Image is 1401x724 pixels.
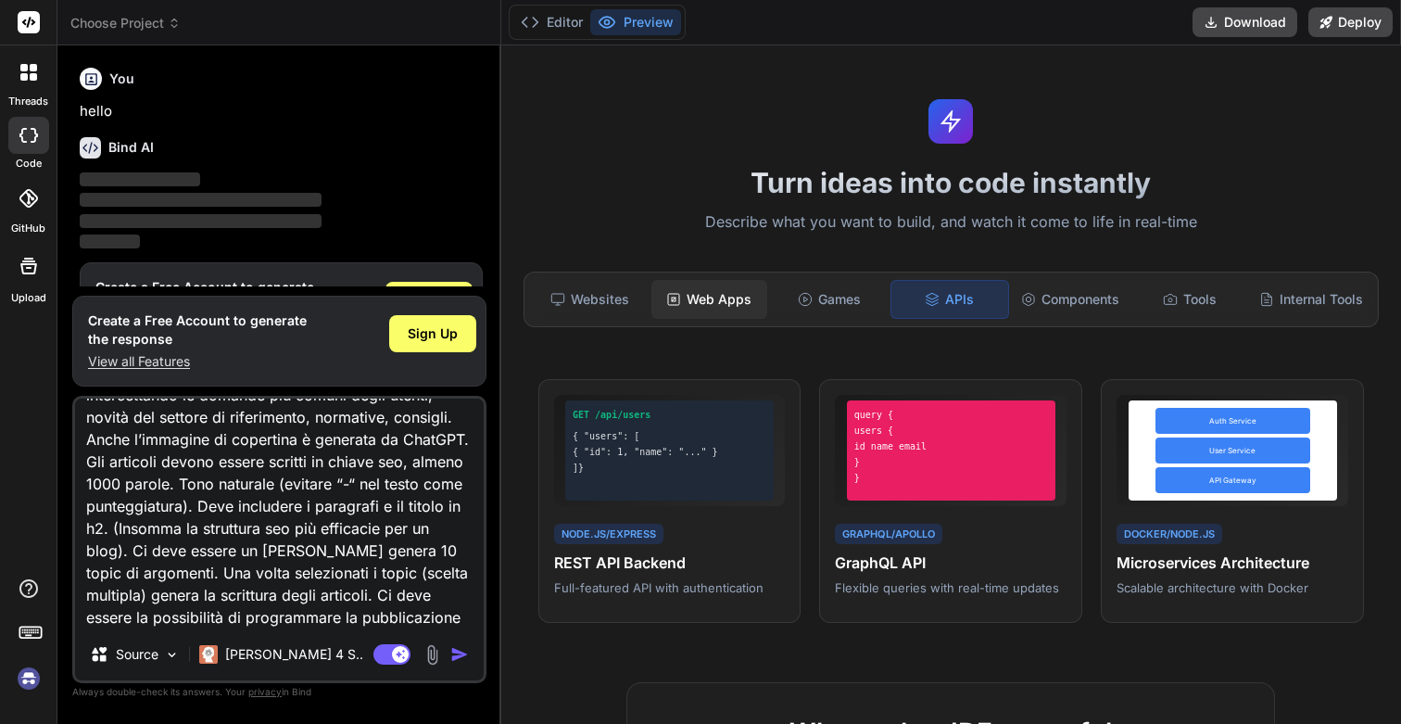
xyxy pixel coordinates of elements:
[199,645,218,664] img: Claude 4 Sonnet
[573,461,766,475] div: ]}
[75,399,484,629] textarea: Un app con gestione multi sito che permetta di collegarsi a WordPress tramite api e pubblicare ar...
[835,579,1067,596] p: Flexible queries with real-time updates
[1117,579,1348,596] p: Scalable architecture with Docker
[1155,467,1310,493] div: API Gateway
[1155,438,1310,464] div: User Service
[835,524,942,545] div: GraphQL/Apollo
[890,280,1008,319] div: APIs
[835,552,1067,574] h4: GraphQL API
[854,408,1048,422] div: query {
[512,166,1391,199] h1: Turn ideas into code instantly
[1013,280,1129,319] div: Components
[109,70,134,88] h6: You
[80,235,140,248] span: ‌
[854,455,1048,469] div: }
[1308,7,1393,37] button: Deploy
[11,221,45,236] label: GitHub
[1252,280,1370,319] div: Internal Tools
[554,579,786,596] p: Full-featured API with authentication
[854,471,1048,485] div: }
[573,445,766,459] div: { "id": 1, "name": "..." }
[80,193,322,207] span: ‌
[80,101,483,122] p: hello
[8,94,48,109] label: threads
[512,210,1391,235] p: Describe what you want to build, and watch it come to life in real-time
[1155,408,1310,434] div: Auth Service
[1117,552,1348,574] h4: Microservices Architecture
[408,324,458,343] span: Sign Up
[651,280,767,319] div: Web Apps
[88,352,307,371] p: View all Features
[88,311,307,349] h1: Create a Free Account to generate the response
[554,524,663,545] div: Node.js/Express
[108,138,154,157] h6: Bind AI
[72,683,486,701] p: Always double-check its answers. Your in Bind
[854,439,1048,453] div: id name email
[225,645,363,664] p: [PERSON_NAME] 4 S..
[854,424,1048,438] div: users {
[248,686,282,697] span: privacy
[590,9,681,35] button: Preview
[573,408,766,422] div: GET /api/users
[80,172,200,186] span: ‌
[1193,7,1297,37] button: Download
[95,278,314,315] h1: Create a Free Account to generate the response
[532,280,648,319] div: Websites
[554,552,786,574] h4: REST API Backend
[13,663,44,694] img: signin
[450,645,469,664] img: icon
[771,280,887,319] div: Games
[513,9,590,35] button: Editor
[422,644,443,666] img: attachment
[70,14,181,32] span: Choose Project
[573,429,766,443] div: { "users": [
[11,290,46,306] label: Upload
[1117,524,1222,545] div: Docker/Node.js
[164,647,180,663] img: Pick Models
[16,156,42,171] label: code
[1132,280,1248,319] div: Tools
[116,645,158,664] p: Source
[80,214,322,228] span: ‌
